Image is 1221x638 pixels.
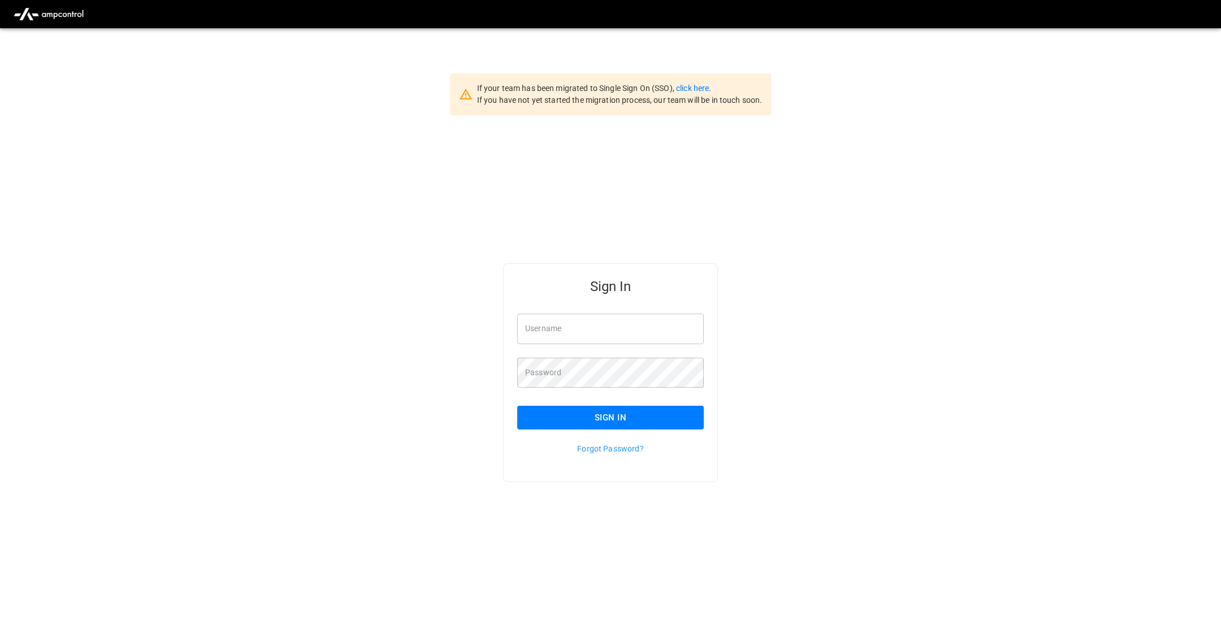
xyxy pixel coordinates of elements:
button: Sign In [517,406,704,429]
span: If you have not yet started the migration process, our team will be in touch soon. [477,96,763,105]
a: click here. [676,84,711,93]
img: ampcontrol.io logo [9,3,88,25]
h5: Sign In [517,277,704,296]
span: If your team has been migrated to Single Sign On (SSO), [477,84,676,93]
p: Forgot Password? [517,443,704,454]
